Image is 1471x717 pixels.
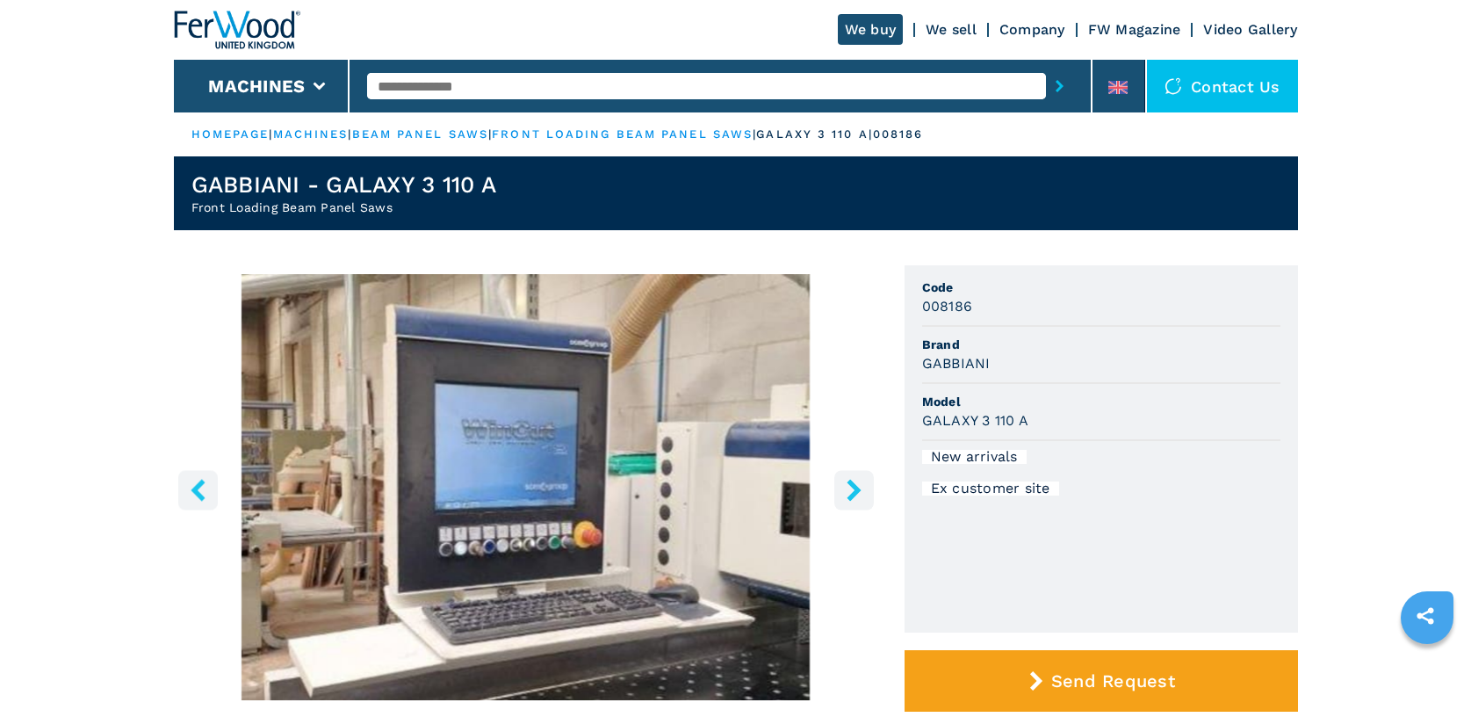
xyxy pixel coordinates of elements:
a: We sell [926,21,977,38]
span: Brand [922,336,1280,353]
h1: GABBIANI - GALAXY 3 110 A [191,170,496,199]
img: Front Loading Beam Panel Saws GABBIANI GALAXY 3 110 A [174,274,878,700]
img: Contact us [1165,77,1182,95]
p: 008186 [873,127,924,142]
a: sharethis [1403,594,1447,638]
a: HOMEPAGE [191,127,270,141]
h3: GABBIANI [922,353,991,373]
span: Send Request [1051,670,1175,692]
a: machines [273,127,349,141]
h3: 008186 [922,296,973,316]
a: Company [999,21,1065,38]
img: Ferwood [174,11,300,49]
a: We buy [838,14,904,45]
button: Send Request [905,650,1298,712]
h2: Front Loading Beam Panel Saws [191,199,496,216]
button: submit-button [1046,66,1073,106]
a: FW Magazine [1088,21,1181,38]
button: right-button [834,470,874,510]
span: | [753,127,756,141]
button: left-button [178,470,218,510]
h3: GALAXY 3 110 A [922,410,1029,431]
span: Code [922,279,1280,296]
p: galaxy 3 110 a | [756,127,873,142]
div: Contact us [1147,60,1298,112]
span: | [348,127,351,141]
span: | [269,127,272,141]
a: front loading beam panel saws [492,127,753,141]
iframe: Chat [1396,638,1458,704]
div: New arrivals [922,450,1027,464]
a: Video Gallery [1203,21,1297,38]
div: Ex customer site [922,482,1059,496]
button: Machines [208,76,305,97]
span: | [488,127,492,141]
span: Model [922,393,1280,410]
div: Go to Slide 4 [174,274,878,700]
a: beam panel saws [352,127,489,141]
